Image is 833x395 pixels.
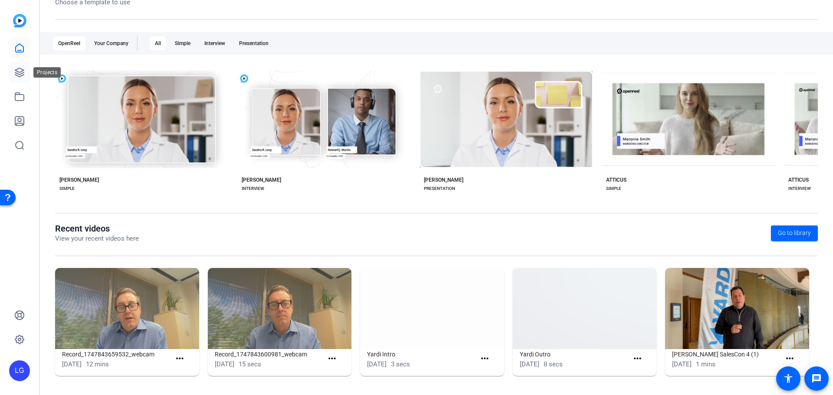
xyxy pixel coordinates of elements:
[788,185,811,192] div: INTERVIEW
[520,360,539,368] span: [DATE]
[150,36,166,50] div: All
[215,349,324,359] h1: Record_1747843600981_webcam
[59,185,75,192] div: SIMPLE
[672,349,781,359] h1: [PERSON_NAME] SalesCon 4 (1)
[33,67,61,78] div: Projects
[89,36,134,50] div: Your Company
[778,229,811,238] span: Go to library
[788,176,809,183] div: ATTICUS
[170,36,196,50] div: Simple
[242,185,264,192] div: INTERVIEW
[62,349,171,359] h1: Record_1747843659532_webcam
[424,185,455,192] div: PRESENTATION
[696,360,715,368] span: 1 mins
[479,353,490,364] mat-icon: more_horiz
[53,36,85,50] div: OpenReel
[55,223,139,234] h1: Recent videos
[606,185,621,192] div: SIMPLE
[606,176,626,183] div: ATTICUS
[86,360,109,368] span: 12 mins
[367,349,476,359] h1: Yardi Intro
[55,268,199,349] img: Record_1747843659532_webcam
[672,360,692,368] span: [DATE]
[55,234,139,244] p: View your recent videos here
[242,176,281,183] div: [PERSON_NAME]
[9,360,30,381] div: LG
[771,225,818,241] a: Go to library
[215,360,234,368] span: [DATE]
[665,268,809,349] img: Joe Consolo SalesCon 4 (1)
[199,36,230,50] div: Interview
[811,373,822,384] mat-icon: message
[59,176,99,183] div: [PERSON_NAME]
[234,36,274,50] div: Presentation
[367,360,387,368] span: [DATE]
[62,360,82,368] span: [DATE]
[208,268,352,349] img: Record_1747843600981_webcam
[391,360,410,368] span: 3 secs
[784,353,795,364] mat-icon: more_horiz
[544,360,563,368] span: 8 secs
[327,353,338,364] mat-icon: more_horiz
[783,373,794,384] mat-icon: accessibility
[174,353,185,364] mat-icon: more_horiz
[239,360,261,368] span: 15 secs
[632,353,643,364] mat-icon: more_horiz
[513,268,657,349] img: Yardi Outro
[360,268,504,349] img: Yardi Intro
[520,349,629,359] h1: Yardi Outro
[424,176,463,183] div: [PERSON_NAME]
[13,14,26,27] img: blue-gradient.svg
